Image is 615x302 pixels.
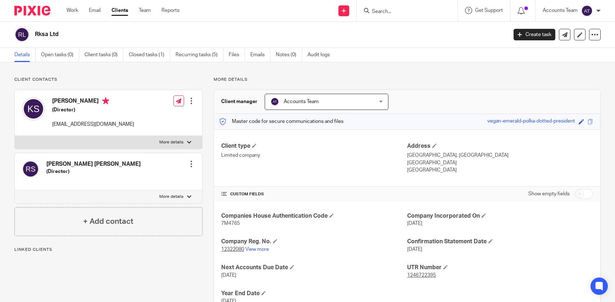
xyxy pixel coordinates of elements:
h4: [PERSON_NAME] [52,97,134,106]
h4: Confirmation Statement Date [407,238,593,245]
a: Recurring tasks (5) [176,48,223,62]
img: svg%3E [22,160,39,178]
h4: [PERSON_NAME] [PERSON_NAME] [46,160,141,168]
tcxspan: Call 12322080 via 3CX [221,247,244,252]
h4: Address [407,142,593,150]
a: Clients [111,7,128,14]
h4: Client type [221,142,407,150]
a: Closed tasks (1) [129,48,170,62]
h5: (Director) [46,168,141,175]
span: [DATE] [407,247,422,252]
p: More details [159,194,183,200]
span: Accounts Team [284,99,319,104]
p: Accounts Team [543,7,578,14]
img: svg%3E [270,97,279,106]
input: Search [371,9,436,15]
p: [GEOGRAPHIC_DATA] [407,159,593,166]
h4: Year End Date [221,290,407,297]
p: More details [214,77,601,83]
img: Pixie [14,6,50,15]
p: Client contacts [14,77,202,83]
h4: CUSTOM FIELDS [221,191,407,197]
p: [GEOGRAPHIC_DATA] [407,166,593,174]
span: [DATE] [221,273,236,278]
h3: Client manager [221,98,258,105]
a: Details [14,48,36,62]
h4: + Add contact [83,216,133,227]
i: Primary [102,97,109,105]
a: Reports [161,7,179,14]
a: Open tasks (0) [41,48,79,62]
p: [GEOGRAPHIC_DATA], [GEOGRAPHIC_DATA] [407,152,593,159]
h4: Company Incorporated On [407,212,593,220]
div: vegan-emerald-polka-dotted-president [487,117,575,126]
a: Audit logs [307,48,335,62]
tcxspan: Call 1246722395 via 3CX [407,273,436,278]
a: Notes (0) [276,48,302,62]
a: Work [67,7,78,14]
span: Get Support [475,8,503,13]
img: svg%3E [14,27,29,42]
a: Email [89,7,101,14]
p: Master code for secure communications and files [219,118,343,125]
p: More details [159,139,183,145]
h4: Companies House Authentication Code [221,212,407,220]
span: 7M4765 [221,221,240,226]
h4: UTR Number [407,264,593,271]
h2: Rksa Ltd [35,31,409,38]
h4: Next Accounts Due Date [221,264,407,271]
span: [DATE] [407,221,422,226]
h5: (Director) [52,106,134,114]
p: Limited company [221,152,407,159]
a: Files [229,48,245,62]
a: Create task [514,29,555,40]
a: View more [245,247,269,252]
p: Linked clients [14,247,202,253]
img: svg%3E [22,97,45,120]
a: Client tasks (0) [85,48,123,62]
label: Show empty fields [528,190,570,197]
a: Team [139,7,151,14]
img: svg%3E [581,5,593,17]
h4: Company Reg. No. [221,238,407,245]
p: [EMAIL_ADDRESS][DOMAIN_NAME] [52,121,134,128]
a: Emails [250,48,270,62]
